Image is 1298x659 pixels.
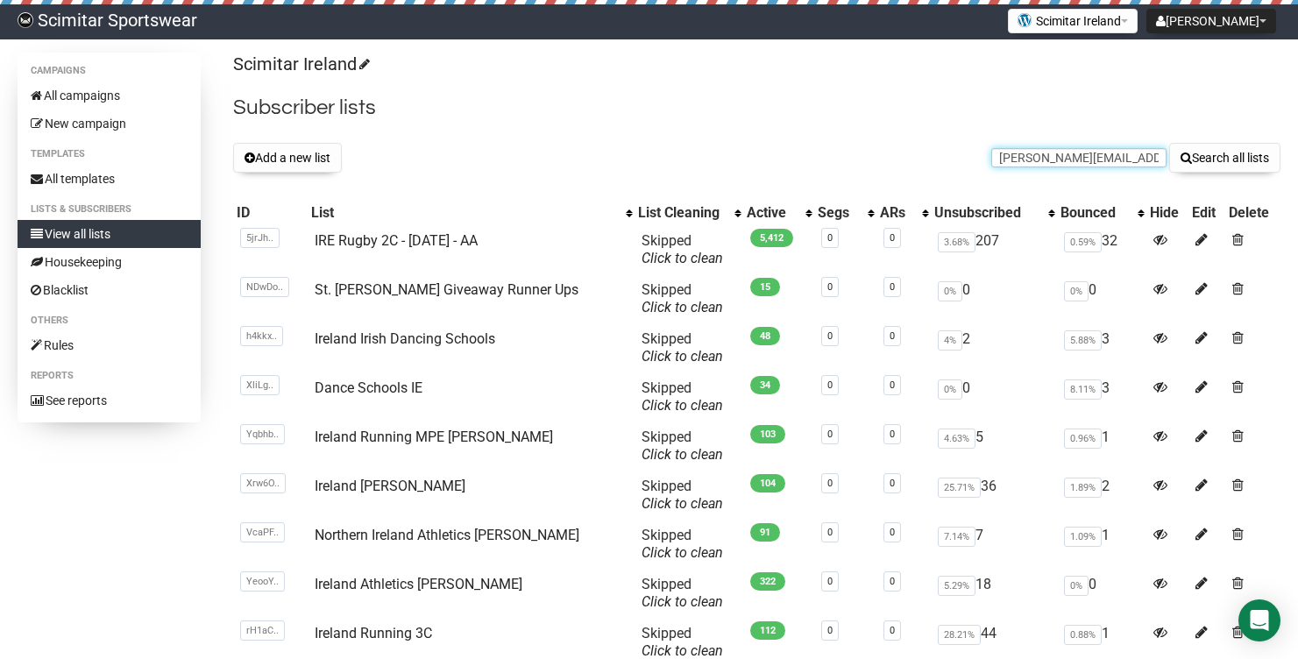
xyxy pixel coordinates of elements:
[315,429,553,445] a: Ireland Running MPE [PERSON_NAME]
[1188,201,1224,225] th: Edit: No sort applied, sorting is disabled
[931,323,1057,372] td: 2
[931,471,1057,520] td: 36
[18,60,201,81] li: Campaigns
[18,386,201,415] a: See reports
[240,571,285,592] span: YeooY..
[827,232,833,244] a: 0
[1146,201,1188,225] th: Hide: No sort applied, sorting is disabled
[642,625,723,659] span: Skipped
[18,110,201,138] a: New campaign
[642,330,723,365] span: Skipped
[890,527,895,538] a: 0
[237,204,304,222] div: ID
[743,201,814,225] th: Active: No sort applied, activate to apply an ascending sort
[890,625,895,636] a: 0
[876,201,931,225] th: ARs: No sort applied, activate to apply an ascending sort
[642,576,723,610] span: Skipped
[642,348,723,365] a: Click to clean
[1225,201,1280,225] th: Delete: No sort applied, sorting is disabled
[827,330,833,342] a: 0
[240,277,289,297] span: NDwDo..
[642,495,723,512] a: Click to clean
[931,520,1057,569] td: 7
[1057,471,1146,520] td: 2
[1238,599,1280,641] div: Open Intercom Messenger
[1064,625,1102,645] span: 0.88%
[1057,372,1146,422] td: 3
[311,204,617,222] div: List
[1064,478,1102,498] span: 1.89%
[814,201,876,225] th: Segs: No sort applied, activate to apply an ascending sort
[827,576,833,587] a: 0
[750,229,793,247] span: 5,412
[315,232,478,249] a: IRE Rugby 2C - [DATE] - AA
[18,276,201,304] a: Blacklist
[827,625,833,636] a: 0
[938,625,981,645] span: 28.21%
[938,429,975,449] span: 4.63%
[750,327,780,345] span: 48
[18,81,201,110] a: All campaigns
[642,397,723,414] a: Click to clean
[642,544,723,561] a: Click to clean
[750,474,785,492] span: 104
[1064,576,1089,596] span: 0%
[315,576,522,592] a: Ireland Athletics [PERSON_NAME]
[18,365,201,386] li: Reports
[750,376,780,394] span: 34
[642,593,723,610] a: Click to clean
[1146,9,1276,33] button: [PERSON_NAME]
[818,204,858,222] div: Segs
[931,201,1057,225] th: Unsubscribed: No sort applied, activate to apply an ascending sort
[747,204,797,222] div: Active
[18,12,33,28] img: c430136311b1e6f103092caacf47139d
[1064,232,1102,252] span: 0.59%
[938,330,962,351] span: 4%
[308,201,635,225] th: List: No sort applied, activate to apply an ascending sort
[827,478,833,489] a: 0
[642,429,723,463] span: Skipped
[1008,9,1138,33] button: Scimitar Ireland
[931,274,1057,323] td: 0
[931,422,1057,471] td: 5
[233,53,367,74] a: Scimitar Ireland
[642,527,723,561] span: Skipped
[1057,323,1146,372] td: 3
[1057,520,1146,569] td: 1
[890,379,895,391] a: 0
[938,232,975,252] span: 3.68%
[1060,204,1129,222] div: Bounced
[315,330,495,347] a: Ireland Irish Dancing Schools
[750,425,785,443] span: 103
[240,326,283,346] span: h4kkx..
[1064,527,1102,547] span: 1.09%
[931,372,1057,422] td: 0
[642,642,723,659] a: Click to clean
[635,201,743,225] th: List Cleaning: No sort applied, activate to apply an ascending sort
[750,572,785,591] span: 322
[938,527,975,547] span: 7.14%
[931,569,1057,618] td: 18
[1057,274,1146,323] td: 0
[642,232,723,266] span: Skipped
[1057,225,1146,274] td: 32
[890,281,895,293] a: 0
[827,429,833,440] a: 0
[931,225,1057,274] td: 207
[18,331,201,359] a: Rules
[890,478,895,489] a: 0
[240,522,285,542] span: VcaPF..
[1192,204,1221,222] div: Edit
[233,92,1280,124] h2: Subscriber lists
[240,424,285,444] span: Yqbhb..
[233,201,308,225] th: ID: No sort applied, sorting is disabled
[750,621,785,640] span: 112
[315,379,422,396] a: Dance Schools IE
[1064,330,1102,351] span: 5.88%
[642,446,723,463] a: Click to clean
[642,250,723,266] a: Click to clean
[642,299,723,315] a: Click to clean
[827,379,833,391] a: 0
[240,473,286,493] span: Xrw6O..
[1150,204,1185,222] div: Hide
